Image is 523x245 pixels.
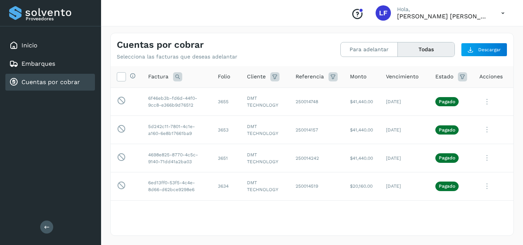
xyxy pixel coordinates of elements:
[5,55,95,72] div: Embarques
[289,172,344,200] td: 250014519
[478,46,501,53] span: Descargar
[21,60,55,67] a: Embarques
[218,73,230,81] span: Folio
[241,116,289,144] td: DMT TECHNOLOGY
[344,116,380,144] td: $41,440.00
[439,155,455,161] p: Pagado
[439,99,455,104] p: Pagado
[212,88,241,116] td: 3655
[344,88,380,116] td: $41,440.00
[344,172,380,200] td: $20,160.00
[212,144,241,172] td: 3651
[142,200,212,229] td: 67fec135-ac61-4a03-a421-aa86bc22e26b
[461,43,507,57] button: Descargar
[5,37,95,54] div: Inicio
[117,54,237,60] p: Selecciona las facturas que deseas adelantar
[397,6,489,13] p: Hola,
[380,172,429,200] td: [DATE]
[296,73,324,81] span: Referencia
[380,200,429,229] td: [DATE]
[398,42,454,57] button: Todas
[241,88,289,116] td: DMT TECHNOLOGY
[241,172,289,200] td: DMT TECHNOLOGY
[341,42,398,57] button: Para adelantar
[397,13,489,20] p: Luis Felipe Salamanca Lopez
[148,73,168,81] span: Factura
[26,16,92,21] p: Proveedores
[247,73,266,81] span: Cliente
[344,144,380,172] td: $41,440.00
[344,200,380,229] td: $32,480.00
[380,88,429,116] td: [DATE]
[380,144,429,172] td: [DATE]
[5,74,95,91] div: Cuentas por cobrar
[380,116,429,144] td: [DATE]
[212,116,241,144] td: 3653
[289,144,344,172] td: 250014242
[142,144,212,172] td: 4698e825-8770-4c5c-9140-71dd41a2ba03
[21,42,38,49] a: Inicio
[142,172,212,200] td: 6ed13ff0-53f5-4c4e-8d66-d62bce9298e6
[350,73,366,81] span: Monto
[386,73,418,81] span: Vencimiento
[117,39,204,50] h4: Cuentas por cobrar
[241,200,289,229] td: DMT TECHNOLOGY
[142,88,212,116] td: 6f46eb3b-fd6d-44f0-9cc8-e366b9d76512
[212,172,241,200] td: 3634
[142,116,212,144] td: 5d242c11-7801-4c1e-a160-6e8b17661ba9
[439,127,455,133] p: Pagado
[289,200,344,229] td: 250014324
[212,200,241,229] td: 3636
[435,73,453,81] span: Estado
[289,88,344,116] td: 250014748
[289,116,344,144] td: 250014157
[241,144,289,172] td: DMT TECHNOLOGY
[439,183,455,189] p: Pagado
[479,73,503,81] span: Acciones
[21,78,80,86] a: Cuentas por cobrar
